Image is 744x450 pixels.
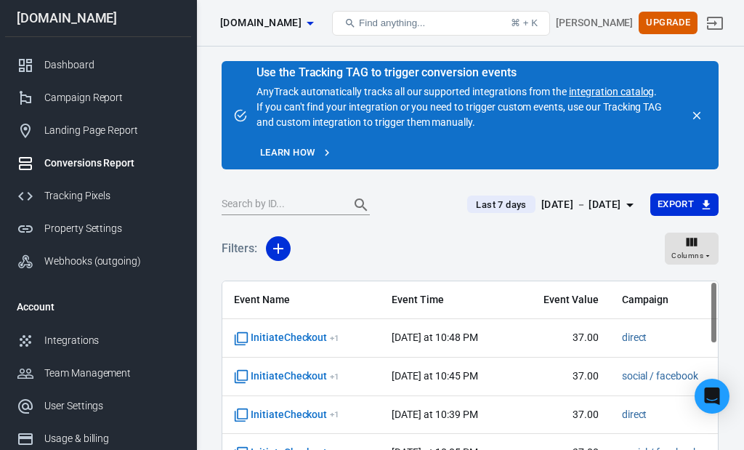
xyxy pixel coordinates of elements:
a: Sign out [697,6,732,41]
li: Account [5,289,191,324]
time: 2025-09-24T22:48:38-07:00 [392,332,477,343]
a: Tracking Pixels [5,180,191,212]
a: Learn how [256,142,336,164]
button: close [687,105,707,126]
div: [DATE] － [DATE] [541,196,621,214]
div: Conversions Report [44,156,179,171]
div: Account id: 2prkmgRZ [556,15,633,31]
div: Dashboard [44,57,179,73]
div: Integrations [44,333,179,348]
button: Export [650,193,719,216]
div: Team Management [44,366,179,381]
div: Property Settings [44,221,179,236]
span: Campaign [622,293,721,308]
span: Event Name [234,293,368,308]
div: Usage & billing [44,431,179,446]
a: Campaign Report [5,81,191,114]
span: 37.00 [526,408,599,422]
sup: + 1 [330,409,339,419]
span: InitiateCheckout [234,369,339,384]
button: Find anything...⌘ + K [332,11,550,36]
span: direct [622,408,647,422]
div: Campaign Report [44,90,179,105]
a: integration catalog [569,86,654,97]
span: Event Time [392,293,502,308]
a: Webhooks (outgoing) [5,245,191,278]
span: Last 7 days [470,198,532,212]
span: Event Value [526,293,599,308]
div: Tracking Pixels [44,188,179,204]
a: social / facebook [622,370,698,382]
span: direct [622,331,647,345]
span: Find anything... [359,17,425,28]
a: Conversions Report [5,147,191,180]
input: Search by ID... [222,196,338,214]
span: samcart.com [220,14,302,32]
button: [DOMAIN_NAME] [214,9,319,36]
a: direct [622,332,647,343]
a: Property Settings [5,212,191,245]
span: InitiateCheckout [234,408,339,422]
a: direct [622,409,647,420]
div: Use the Tracking TAG to trigger conversion events [256,65,678,80]
a: Dashboard [5,49,191,81]
div: Webhooks (outgoing) [44,254,179,269]
span: InitiateCheckout [234,331,339,345]
div: ⌘ + K [511,17,538,28]
a: Landing Page Report [5,114,191,147]
a: Integrations [5,324,191,357]
button: Columns [665,233,719,265]
span: 37.00 [526,369,599,384]
button: Search [344,188,379,222]
time: 2025-09-24T22:39:18-07:00 [392,409,477,420]
button: Last 7 days[DATE] － [DATE] [456,193,650,217]
a: Team Management [5,357,191,390]
div: AnyTrack automatically tracks all our supported integrations from the . If you can't find your in... [256,67,678,130]
span: social / facebook [622,369,698,384]
button: Upgrade [639,12,697,34]
time: 2025-09-24T22:45:31-07:00 [392,370,477,382]
div: User Settings [44,398,179,414]
sup: + 1 [330,333,339,343]
span: Columns [671,249,703,262]
h5: Filters: [222,225,257,272]
div: Landing Page Report [44,123,179,138]
div: Open Intercom Messenger [695,379,729,414]
div: [DOMAIN_NAME] [5,12,191,25]
sup: + 1 [330,371,339,382]
span: 37.00 [526,331,599,345]
a: User Settings [5,390,191,422]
